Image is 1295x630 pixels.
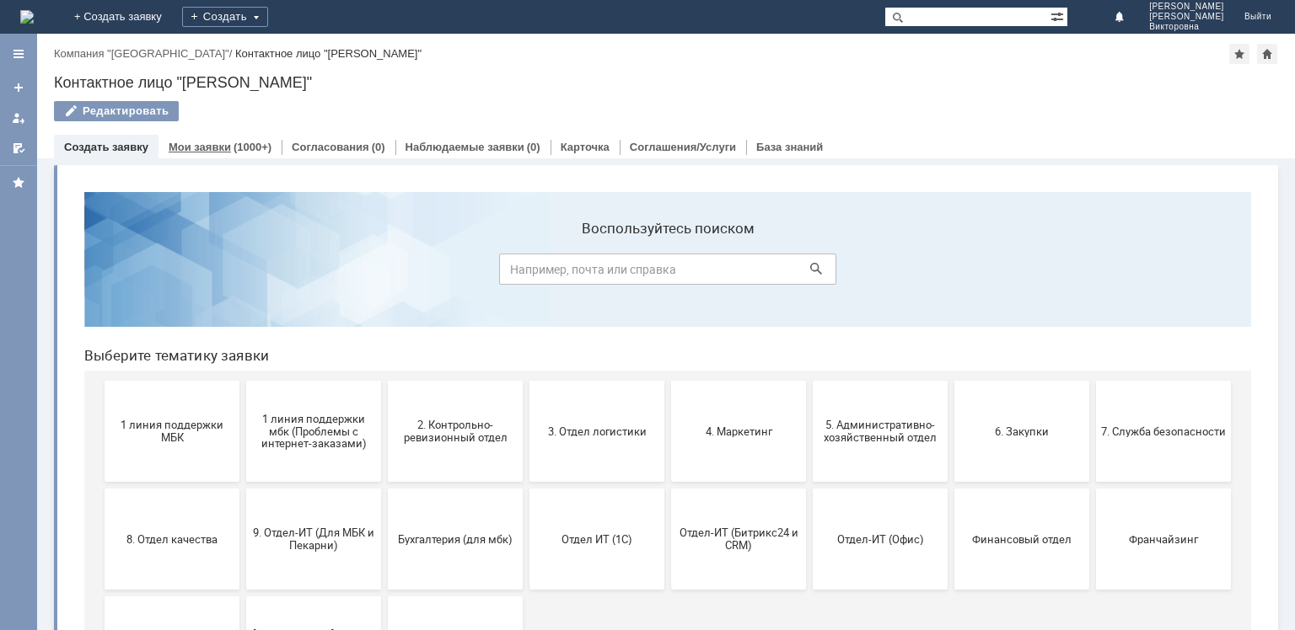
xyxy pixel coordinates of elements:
button: Это соглашение не активно! [34,418,169,519]
a: Перейти на домашнюю страницу [20,10,34,24]
a: Мои заявки [169,141,231,153]
span: Это соглашение не активно! [39,456,164,481]
button: 9. Отдел-ИТ (Для МБК и Пекарни) [175,310,310,411]
a: Мои заявки [5,104,32,131]
button: Бухгалтерия (для мбк) [317,310,452,411]
div: Создать [182,7,268,27]
span: 5. Административно-хозяйственный отдел [747,240,872,265]
button: 3. Отдел логистики [459,202,594,303]
a: Наблюдаемые заявки [406,141,524,153]
div: Контактное лицо "[PERSON_NAME]" [54,74,1278,91]
a: Согласования [292,141,369,153]
span: Бухгалтерия (для мбк) [322,354,447,366]
span: не актуален [322,462,447,474]
div: (1000+) [234,141,271,153]
div: (0) [527,141,540,153]
span: Франчайзинг [1030,354,1155,366]
button: 1 линия поддержки МБК [34,202,169,303]
button: 2. Контрольно-ревизионный отдел [317,202,452,303]
span: 4. Маркетинг [605,246,730,259]
span: Финансовый отдел [889,354,1013,366]
button: 5. Административно-хозяйственный отдел [742,202,877,303]
div: / [54,47,235,60]
span: 8. Отдел качества [39,354,164,366]
div: Добавить в избранное [1229,44,1249,64]
button: 4. Маркетинг [600,202,735,303]
button: Отдел-ИТ (Битрикс24 и CRM) [600,310,735,411]
span: Викторовна [1149,22,1224,32]
div: Сделать домашней страницей [1257,44,1277,64]
span: [PERSON_NAME]. Услуги ИТ для МБК (оформляет L1) [180,449,305,487]
span: Отдел-ИТ (Офис) [747,354,872,366]
button: 6. Закупки [884,202,1018,303]
div: Контактное лицо "[PERSON_NAME]" [235,47,422,60]
label: Воспользуйтесь поиском [428,41,766,58]
span: Отдел ИТ (1С) [464,354,588,366]
button: 7. Служба безопасности [1025,202,1160,303]
span: 7. Служба безопасности [1030,246,1155,259]
input: Например, почта или справка [428,75,766,106]
span: [PERSON_NAME] [1149,12,1224,22]
a: Создать заявку [5,74,32,101]
button: 8. Отдел качества [34,310,169,411]
img: logo [20,10,34,24]
a: Компания "[GEOGRAPHIC_DATA]" [54,47,229,60]
div: (0) [372,141,385,153]
span: 2. Контрольно-ревизионный отдел [322,240,447,265]
span: 1 линия поддержки мбк (Проблемы с интернет-заказами) [180,233,305,271]
a: Мои согласования [5,135,32,162]
a: Карточка [561,141,610,153]
span: [PERSON_NAME] [1149,2,1224,12]
button: Отдел ИТ (1С) [459,310,594,411]
span: 1 линия поддержки МБК [39,240,164,265]
span: 6. Закупки [889,246,1013,259]
button: [PERSON_NAME]. Услуги ИТ для МБК (оформляет L1) [175,418,310,519]
button: Отдел-ИТ (Офис) [742,310,877,411]
span: 3. Отдел логистики [464,246,588,259]
button: Франчайзинг [1025,310,1160,411]
a: База знаний [756,141,823,153]
button: 1 линия поддержки мбк (Проблемы с интернет-заказами) [175,202,310,303]
span: 9. Отдел-ИТ (Для МБК и Пекарни) [180,348,305,373]
header: Выберите тематику заявки [13,168,1180,185]
a: Создать заявку [64,141,148,153]
button: не актуален [317,418,452,519]
a: Соглашения/Услуги [630,141,736,153]
span: Расширенный поиск [1051,8,1067,24]
span: Отдел-ИТ (Битрикс24 и CRM) [605,348,730,373]
button: Финансовый отдел [884,310,1018,411]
